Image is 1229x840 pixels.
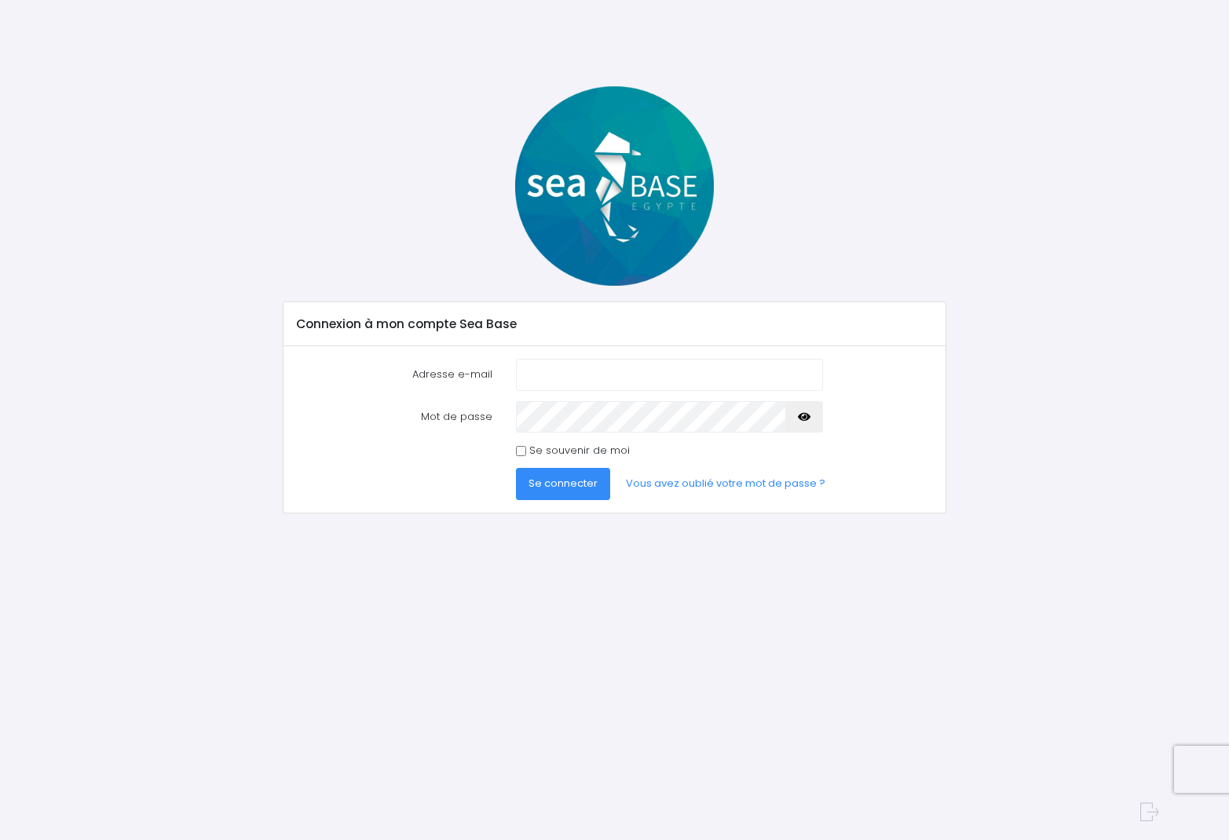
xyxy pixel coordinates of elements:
[516,468,610,499] button: Se connecter
[613,468,838,499] a: Vous avez oublié votre mot de passe ?
[284,401,504,433] label: Mot de passe
[284,359,504,390] label: Adresse e-mail
[529,476,598,491] span: Se connecter
[283,302,946,346] div: Connexion à mon compte Sea Base
[529,443,630,458] label: Se souvenir de moi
